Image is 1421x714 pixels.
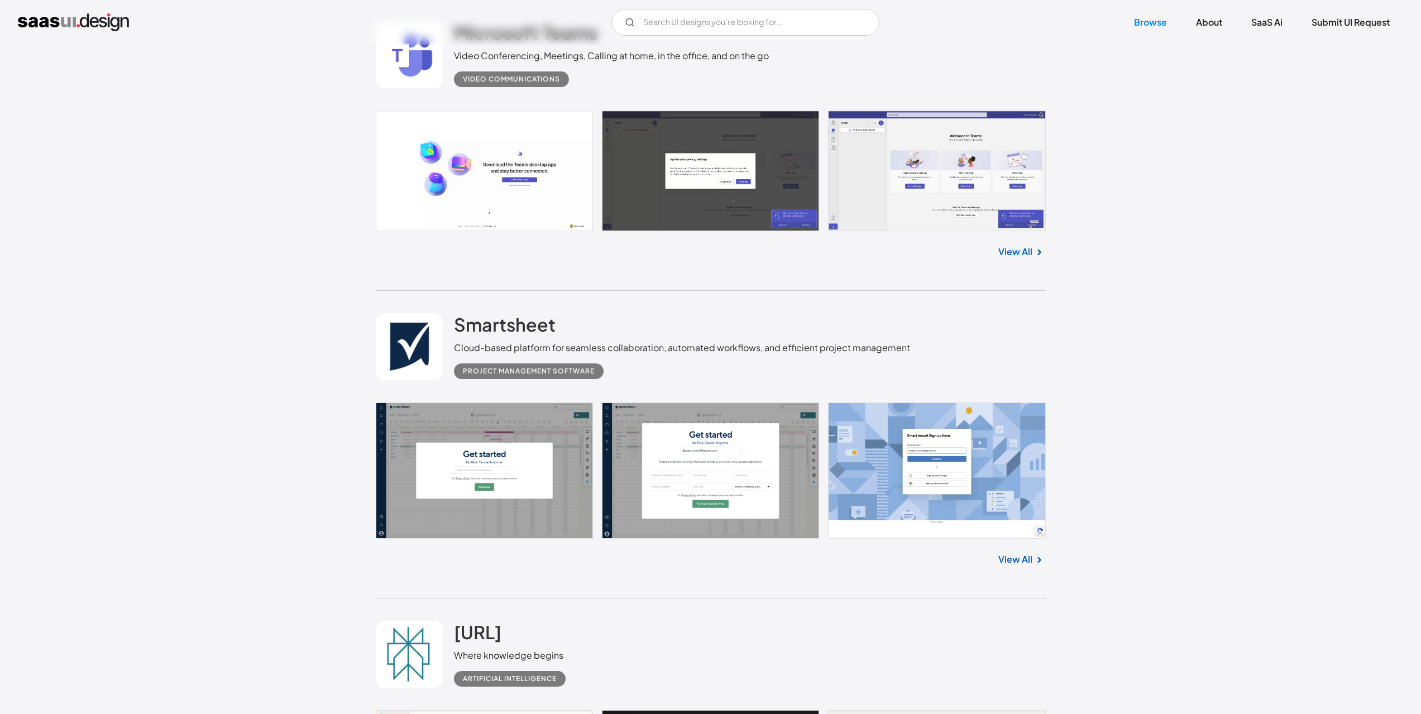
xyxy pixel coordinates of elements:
a: Browse [1121,10,1180,35]
a: Submit UI Request [1298,10,1403,35]
a: View All [998,245,1032,258]
div: Where knowledge begins [454,649,575,662]
a: [URL] [454,621,501,649]
div: Project Management Software [463,365,595,378]
div: Artificial Intelligence [463,672,557,686]
a: SaaS Ai [1238,10,1296,35]
h2: Smartsheet [454,313,556,336]
div: Video Conferencing, Meetings, Calling at home, in the office, and on the go [454,49,769,63]
h2: [URL] [454,621,501,643]
form: Email Form [611,9,879,36]
div: Cloud-based platform for seamless collaboration, automated workflows, and efficient project manag... [454,341,910,354]
a: home [18,13,129,31]
div: Video Communications [463,73,560,86]
a: Smartsheet [454,313,556,341]
a: View All [998,553,1032,566]
a: About [1183,10,1236,35]
input: Search UI designs you're looking for... [611,9,879,36]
